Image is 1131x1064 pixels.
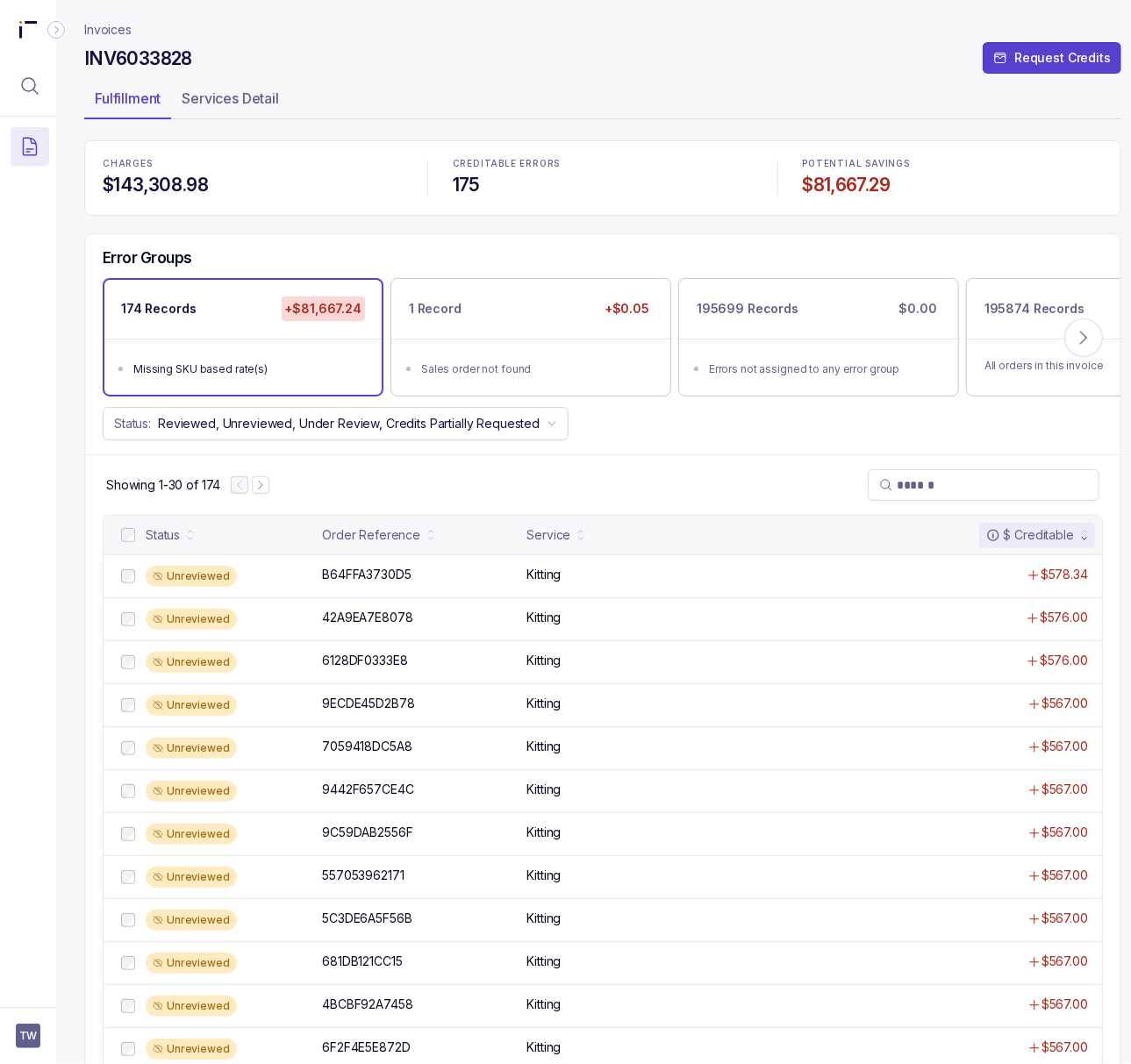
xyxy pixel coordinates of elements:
p: Showing 1-30 of 174 [106,476,220,494]
div: Status [146,526,180,544]
p: Kitting [526,652,561,669]
button: User initials [16,1024,40,1048]
p: 7059418DC5A8 [322,738,412,755]
div: Unreviewed [146,996,237,1017]
p: $0.00 [896,296,941,321]
div: Unreviewed [146,566,237,587]
p: +$81,667.24 [282,296,365,321]
div: $ Creditable [986,526,1074,544]
div: Service [526,526,570,544]
p: +$0.05 [601,296,653,321]
p: $567.00 [1042,695,1088,712]
button: Status:Reviewed, Unreviewed, Under Review, Credits Partially Requested [103,407,569,440]
p: Fulfillment [95,88,161,109]
h4: $81,667.29 [803,173,1103,197]
p: $567.00 [1042,1039,1088,1056]
p: 9ECDE45D2B78 [322,695,414,712]
p: 6128DF0333E8 [322,652,407,669]
p: $567.00 [1042,824,1088,841]
div: Unreviewed [146,609,237,630]
p: $567.00 [1042,996,1088,1013]
input: checkbox-checkbox [121,870,135,884]
p: $576.00 [1040,652,1088,669]
p: 4BCBF92A7458 [322,996,412,1013]
ul: Tab Group [84,84,1121,119]
p: B64FFA3730D5 [322,566,411,583]
p: POTENTIAL SAVINGS [803,159,1103,169]
input: checkbox-checkbox [121,569,135,583]
input: checkbox-checkbox [121,784,135,798]
h5: Error Groups [103,248,192,268]
p: $567.00 [1042,953,1088,970]
div: Unreviewed [146,652,237,673]
p: CHARGES [103,159,403,169]
li: Tab Services Detail [171,84,290,119]
p: 9442F657CE4C [322,781,413,798]
div: Unreviewed [146,867,237,888]
p: 6F2F4E5E872D [322,1039,410,1056]
input: checkbox-checkbox [121,999,135,1013]
p: Kitting [526,738,561,755]
button: Next Page [252,476,269,494]
a: Invoices [84,21,132,39]
h4: $143,308.98 [103,173,403,197]
input: checkbox-checkbox [121,1042,135,1056]
input: checkbox-checkbox [121,827,135,841]
input: checkbox-checkbox [121,655,135,669]
p: 195699 Records [697,300,798,318]
div: Unreviewed [146,738,237,759]
p: Services Detail [182,88,279,109]
input: checkbox-checkbox [121,741,135,755]
p: 9C59DAB2556F [322,824,412,841]
p: Reviewed, Unreviewed, Under Review, Credits Partially Requested [158,415,540,432]
div: Unreviewed [146,695,237,716]
p: 5C3DE6A5F56B [322,910,412,927]
h4: 175 [453,173,753,197]
h4: INV6033828 [84,46,192,71]
p: Kitting [526,566,561,583]
p: Kitting [526,824,561,841]
p: Kitting [526,910,561,927]
p: Kitting [526,781,561,798]
p: 42A9EA7E8078 [322,609,412,626]
p: Kitting [526,953,561,970]
input: checkbox-checkbox [121,612,135,626]
div: Errors not assigned to any error group [709,361,939,378]
div: Unreviewed [146,1039,237,1060]
p: Kitting [526,609,561,626]
p: 1 Record [409,300,462,318]
p: Kitting [526,867,561,884]
p: Kitting [526,996,561,1013]
input: checkbox-checkbox [121,913,135,927]
div: Collapse Icon [46,19,67,40]
p: $567.00 [1042,738,1088,755]
p: Kitting [526,1039,561,1056]
button: Request Credits [983,42,1121,74]
div: Sales order not found [421,361,651,378]
p: Status: [114,415,151,432]
div: Unreviewed [146,910,237,931]
p: CREDITABLE ERRORS [453,159,753,169]
div: Unreviewed [146,953,237,974]
p: Request Credits [1014,49,1111,67]
p: 557053962171 [322,867,404,884]
input: checkbox-checkbox [121,956,135,970]
p: Kitting [526,695,561,712]
p: 195874 Records [984,300,1084,318]
p: $567.00 [1042,910,1088,927]
input: checkbox-checkbox [121,528,135,542]
button: Menu Icon Button DocumentTextIcon [11,127,49,166]
div: Remaining page entries [106,476,220,494]
p: $567.00 [1042,781,1088,798]
nav: breadcrumb [84,21,132,39]
p: $578.34 [1041,566,1088,583]
li: Tab Fulfillment [84,84,171,119]
div: Unreviewed [146,824,237,845]
div: Unreviewed [146,781,237,802]
p: 681DB121CC15 [322,953,402,970]
input: checkbox-checkbox [121,698,135,712]
p: 174 Records [121,300,196,318]
p: $567.00 [1042,867,1088,884]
